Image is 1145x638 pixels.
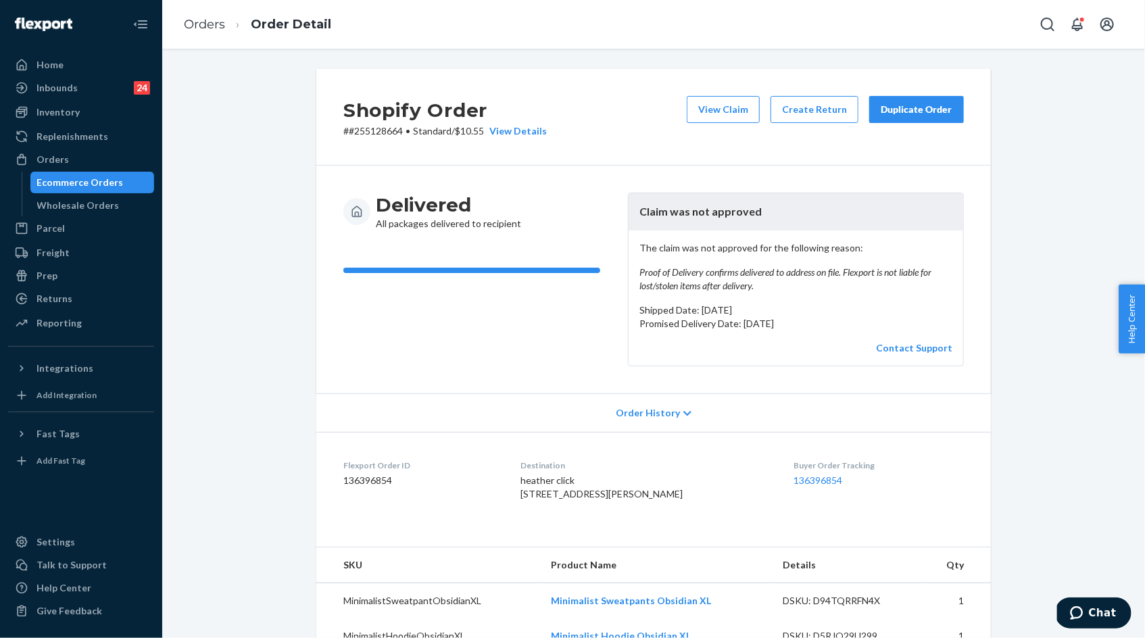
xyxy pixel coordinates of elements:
[8,149,154,170] a: Orders
[36,105,80,119] div: Inventory
[343,474,500,487] dd: 136396854
[8,577,154,599] a: Help Center
[30,172,155,193] a: Ecommerce Orders
[616,406,680,420] span: Order History
[15,18,72,31] img: Flexport logo
[8,218,154,239] a: Parcel
[639,317,952,330] p: Promised Delivery Date: [DATE]
[484,124,547,138] button: View Details
[36,81,78,95] div: Inbounds
[921,547,991,583] th: Qty
[794,474,842,486] a: 136396854
[36,246,70,260] div: Freight
[687,96,760,123] button: View Claim
[8,54,154,76] a: Home
[134,81,150,95] div: 24
[127,11,154,38] button: Close Navigation
[521,474,683,499] span: heather click [STREET_ADDRESS][PERSON_NAME]
[540,547,772,583] th: Product Name
[343,460,500,471] dt: Flexport Order ID
[36,269,57,283] div: Prep
[1119,285,1145,353] button: Help Center
[36,535,75,549] div: Settings
[771,96,858,123] button: Create Return
[8,450,154,472] a: Add Fast Tag
[36,222,65,235] div: Parcel
[8,531,154,553] a: Settings
[36,130,108,143] div: Replenishments
[8,312,154,334] a: Reporting
[629,193,963,230] header: Claim was not approved
[8,101,154,123] a: Inventory
[551,595,711,606] a: Minimalist Sweatpants Obsidian XL
[1057,597,1131,631] iframe: Opens a widget where you can chat to one of our agents
[772,547,921,583] th: Details
[36,153,69,166] div: Orders
[794,460,964,471] dt: Buyer Order Tracking
[37,199,120,212] div: Wholesale Orders
[173,5,342,45] ol: breadcrumbs
[8,385,154,406] a: Add Integration
[36,362,93,375] div: Integrations
[639,241,952,293] p: The claim was not approved for the following reason:
[406,125,410,137] span: •
[881,103,952,116] div: Duplicate Order
[876,342,952,353] a: Contact Support
[8,554,154,576] button: Talk to Support
[921,583,991,618] td: 1
[36,292,72,305] div: Returns
[184,17,225,32] a: Orders
[869,96,964,123] button: Duplicate Order
[36,455,85,466] div: Add Fast Tag
[36,389,97,401] div: Add Integration
[1064,11,1091,38] button: Open notifications
[8,126,154,147] a: Replenishments
[8,265,154,287] a: Prep
[36,427,80,441] div: Fast Tags
[8,358,154,379] button: Integrations
[639,303,952,317] p: Shipped Date: [DATE]
[30,195,155,216] a: Wholesale Orders
[343,124,547,138] p: # #255128664 / $10.55
[376,193,521,217] h3: Delivered
[316,583,540,618] td: MinimalistSweatpantObsidianXL
[36,58,64,72] div: Home
[8,288,154,310] a: Returns
[343,96,547,124] h2: Shopify Order
[783,594,910,608] div: DSKU: D94TQRRFN4X
[251,17,331,32] a: Order Detail
[8,77,154,99] a: Inbounds24
[36,604,102,618] div: Give Feedback
[1034,11,1061,38] button: Open Search Box
[36,581,91,595] div: Help Center
[8,242,154,264] a: Freight
[376,193,521,230] div: All packages delivered to recipient
[413,125,452,137] span: Standard
[37,176,124,189] div: Ecommerce Orders
[8,600,154,622] button: Give Feedback
[1094,11,1121,38] button: Open account menu
[316,547,540,583] th: SKU
[36,316,82,330] div: Reporting
[36,558,107,572] div: Talk to Support
[639,266,952,293] em: Proof of Delivery confirms delivered to address on file. Flexport is not liable for lost/stolen i...
[521,460,773,471] dt: Destination
[8,423,154,445] button: Fast Tags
